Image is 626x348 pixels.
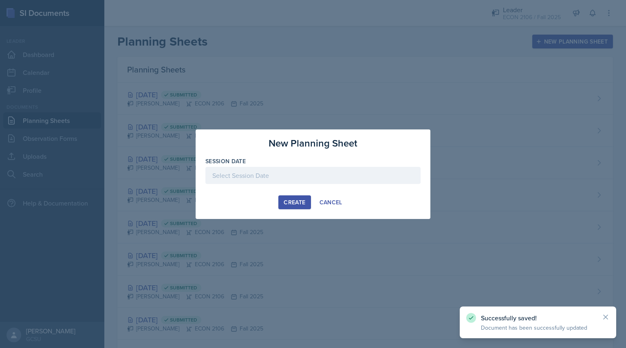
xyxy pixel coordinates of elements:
[278,195,311,209] button: Create
[481,314,595,322] p: Successfully saved!
[269,136,357,151] h3: New Planning Sheet
[481,324,595,332] p: Document has been successfully updated
[314,195,348,209] button: Cancel
[205,157,246,165] label: Session Date
[320,199,342,206] div: Cancel
[284,199,305,206] div: Create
